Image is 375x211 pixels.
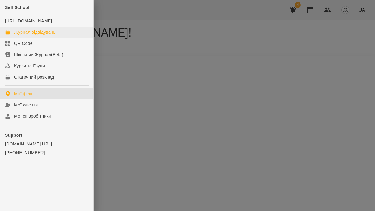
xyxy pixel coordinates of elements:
div: Мої співробітники [14,113,51,119]
div: Мої клієнти [14,102,38,108]
div: Курси та Групи [14,63,45,69]
div: Статичний розклад [14,74,54,80]
a: [DOMAIN_NAME][URL] [5,141,88,147]
p: Support [5,132,88,138]
a: [PHONE_NUMBER] [5,150,88,156]
div: Мої філії [14,91,32,97]
span: Self School [5,5,29,10]
div: Журнал відвідувань [14,29,55,35]
a: [URL][DOMAIN_NAME] [5,18,52,23]
div: QR Code [14,40,33,47]
div: Шкільний Журнал(Beta) [14,52,63,58]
